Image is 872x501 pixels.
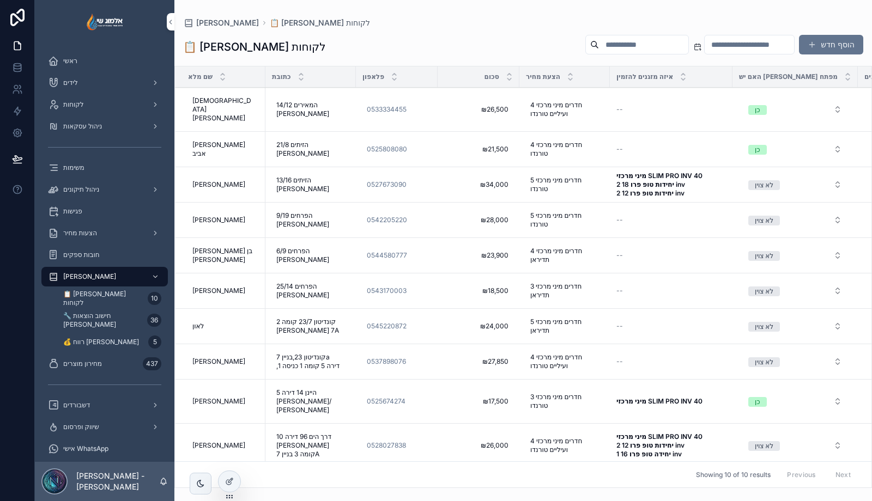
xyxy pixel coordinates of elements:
a: 0544580777 [367,251,407,260]
a: חובות ספקים [41,245,168,265]
span: ₪21,500 [449,145,508,154]
span: 💰 רווח [PERSON_NAME] [63,338,139,346]
span: מחירון מוצרים [63,359,102,368]
a: משימות [41,158,168,178]
span: ₪24,000 [449,322,508,331]
span: [PERSON_NAME] [63,272,116,281]
a: לקוחות [41,95,168,114]
span: -- [616,105,623,114]
div: לא צוין [755,216,773,225]
button: הוסף חדש [799,35,863,54]
button: Select Button [740,139,851,159]
span: ₪34,000 [449,180,508,189]
a: 0543170003 [367,286,407,295]
a: 🔧 חישוב הוצאות [PERSON_NAME]36 [55,310,168,330]
div: 36 [147,314,161,327]
a: אישי WhatsApp [41,439,168,459]
button: Select Button [740,392,851,411]
div: כן [755,105,760,115]
span: לידים [63,78,78,87]
span: [PERSON_NAME] [192,180,245,189]
div: כן [755,145,760,155]
div: לא צוין [755,251,773,261]
span: [PERSON_NAME] [192,441,245,450]
span: 4 חדרים מיני מרכזי ועיליים טורנדו [530,437,599,454]
a: דשבורדים [41,395,168,415]
span: ₪17,500 [449,397,508,406]
span: ניהול עסקאות [63,122,102,131]
a: 📋 [PERSON_NAME] לקוחות10 [55,289,168,308]
div: לא צוין [755,322,773,332]
span: קונדיטון 23/7 קומה 2 [PERSON_NAME] 7A [276,317,345,335]
span: אישי WhatsApp [63,444,108,453]
a: [PERSON_NAME] [183,17,259,28]
span: דרך הים 96 דירה 10 [PERSON_NAME] קומה 3 בניין 7A [276,432,345,459]
span: -- [616,357,623,366]
span: ₪27,850 [449,357,508,366]
span: 3 חדרים מיני מרכזי תדיראן [530,282,599,300]
span: הצעת מחיר [526,72,560,81]
span: ₪26,500 [449,105,508,114]
span: 3 חדרים מיני מרכזי טורנדו [530,393,599,410]
span: [DEMOGRAPHIC_DATA][PERSON_NAME] [192,96,255,123]
span: -- [616,145,623,154]
span: 🔧 חישוב הוצאות [PERSON_NAME] [63,311,143,329]
span: דשבורדים [63,401,90,410]
div: 437 [143,357,161,370]
button: Select Button [740,281,851,301]
span: -- [616,251,623,260]
span: היינן 14 דירה 5 [PERSON_NAME]/ [PERSON_NAME] [276,388,345,414]
a: ניהול עסקאות [41,117,168,136]
span: האם יש [PERSON_NAME] מפתח [739,72,838,81]
a: ניהול תיקונים [41,180,168,199]
span: הפרחים 9/19 [PERSON_NAME] [276,211,345,229]
span: ניהול תיקונים [63,185,99,194]
span: 4 חדרים מיני מרכזי ועיליים טורנדו [530,353,599,370]
span: שם מלא [188,72,213,81]
span: [PERSON_NAME] [192,397,245,406]
a: 📋 [PERSON_NAME] לקוחות [270,17,370,28]
span: 5 חדרים מיני מרכזי טורנדו [530,211,599,229]
a: פגישות [41,201,168,221]
span: [PERSON_NAME] [192,357,245,366]
button: Select Button [740,175,851,194]
span: -- [616,216,623,224]
div: 5 [148,335,161,349]
span: הזיתים 21/8 [PERSON_NAME] [276,140,345,158]
a: שיווק ופרסום [41,417,168,437]
span: [PERSON_NAME] [192,286,245,295]
button: Select Button [740,316,851,336]
img: App logo [87,13,122,30]
span: [PERSON_NAME] [192,216,245,224]
a: 0545220872 [367,322,407,331]
a: 0527673090 [367,180,407,189]
span: 4 חדרים מיני מרכזי תדיראן [530,247,599,264]
div: כן [755,397,760,407]
a: ראשי [41,51,168,71]
a: 💰 רווח [PERSON_NAME]5 [55,332,168,352]
span: קונדיטון 23,בניין 7a ,דירה 5 קומה 1 כניסה 1 [276,353,345,370]
span: הפרחים 25/14 [PERSON_NAME] [276,282,345,300]
span: -- [616,322,623,331]
span: Showing 10 of 10 results [696,471,771,479]
span: ₪28,000 [449,216,508,224]
span: ₪23,900 [449,251,508,260]
a: 0525808080 [367,145,407,154]
div: 10 [148,292,161,305]
span: פלאפון [362,72,384,81]
span: 4 חדרים מיני מרכזי טורנדו [530,140,599,158]
div: לא צוין [755,357,773,367]
button: Select Button [740,210,851,230]
span: הזיתים 13/16 [PERSON_NAME] [276,176,345,193]
a: 0525674274 [367,397,405,406]
span: ₪26,000 [449,441,508,450]
button: Select Button [740,100,851,119]
span: לאון [192,322,204,331]
span: לקוחות [63,100,84,109]
span: ראשי [63,57,77,65]
span: הפרחים 6/9 [PERSON_NAME] [276,247,345,264]
strong: מיני מרכזי SLIM PRO INV 40 [616,397,703,405]
h1: 📋 [PERSON_NAME] לקוחות [183,39,326,54]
